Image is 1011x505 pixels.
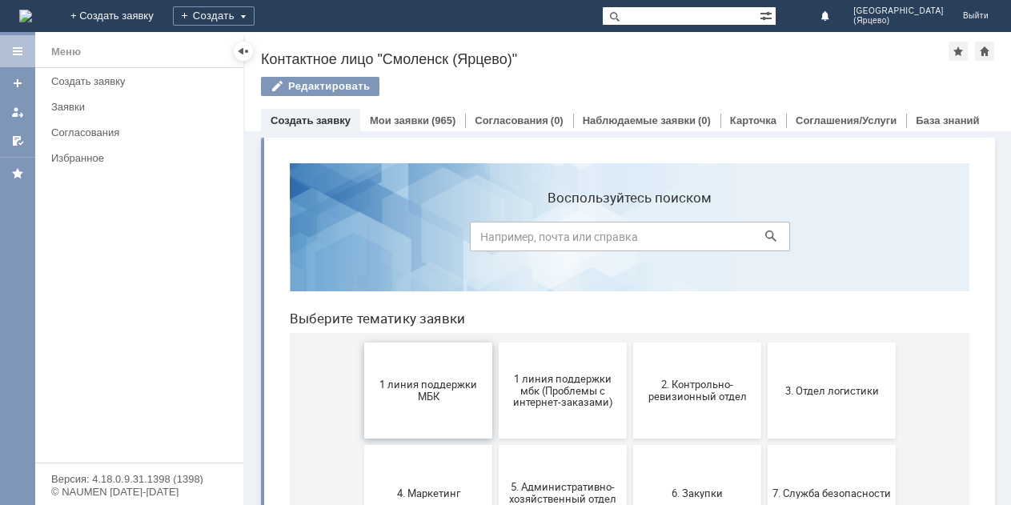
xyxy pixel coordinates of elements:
[193,71,513,101] input: Например, почта или справка
[916,114,979,126] a: База знаний
[227,331,345,355] span: 5. Административно-хозяйственный отдел
[92,336,211,348] span: 4. Маркетинг
[271,114,351,126] a: Создать заявку
[5,70,30,96] a: Создать заявку
[173,6,255,26] div: Создать
[361,336,479,348] span: 6. Закупки
[370,114,429,126] a: Мои заявки
[698,114,711,126] div: (0)
[356,397,484,493] button: Бухгалтерия (для мбк)
[19,10,32,22] img: logo
[45,69,240,94] a: Создать заявку
[87,192,215,288] button: 1 линия поддержки МБК
[92,439,211,451] span: 8. Отдел качества
[975,42,994,61] div: Сделать домашней страницей
[853,16,944,26] span: (Ярцево)
[222,295,350,391] button: 5. Административно-хозяйственный отдел
[51,75,234,87] div: Создать заявку
[495,234,614,246] span: 3. Отдел логистики
[51,152,216,164] div: Избранное
[760,7,776,22] span: Расширенный поиск
[45,120,240,145] a: Согласования
[87,295,215,391] button: 4. Маркетинг
[45,94,240,119] a: Заявки
[431,114,455,126] div: (965)
[222,397,350,493] button: 9. Отдел-ИТ (Для МБК и Пекарни)
[356,192,484,288] button: 2. Контрольно-ревизионный отдел
[361,439,479,451] span: Бухгалтерия (для мбк)
[92,228,211,252] span: 1 линия поддержки МБК
[51,474,227,484] div: Версия: 4.18.0.9.31.1398 (1398)
[583,114,696,126] a: Наблюдаемые заявки
[475,114,548,126] a: Согласования
[87,397,215,493] button: 8. Отдел качества
[949,42,968,61] div: Добавить в избранное
[730,114,776,126] a: Карточка
[234,42,253,61] div: Скрыть меню
[491,295,619,391] button: 7. Служба безопасности
[356,295,484,391] button: 6. Закупки
[491,192,619,288] button: 3. Отдел логистики
[796,114,897,126] a: Соглашения/Услуги
[495,336,614,348] span: 7. Служба безопасности
[551,114,564,126] div: (0)
[227,222,345,258] span: 1 линия поддержки мбк (Проблемы с интернет-заказами)
[853,6,944,16] span: [GEOGRAPHIC_DATA]
[261,51,949,67] div: Контактное лицо "Смоленск (Ярцево)"
[222,192,350,288] button: 1 линия поддержки мбк (Проблемы с интернет-заказами)
[51,101,234,113] div: Заявки
[227,433,345,457] span: 9. Отдел-ИТ (Для МБК и Пекарни)
[491,397,619,493] button: Отдел ИТ (1С)
[51,487,227,497] div: © NAUMEN [DATE]-[DATE]
[51,42,81,62] div: Меню
[13,160,692,176] header: Выберите тематику заявки
[193,39,513,55] label: Воспользуйтесь поиском
[361,228,479,252] span: 2. Контрольно-ревизионный отдел
[19,10,32,22] a: Перейти на домашнюю страницу
[495,439,614,451] span: Отдел ИТ (1С)
[5,128,30,154] a: Мои согласования
[5,99,30,125] a: Мои заявки
[51,126,234,138] div: Согласования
